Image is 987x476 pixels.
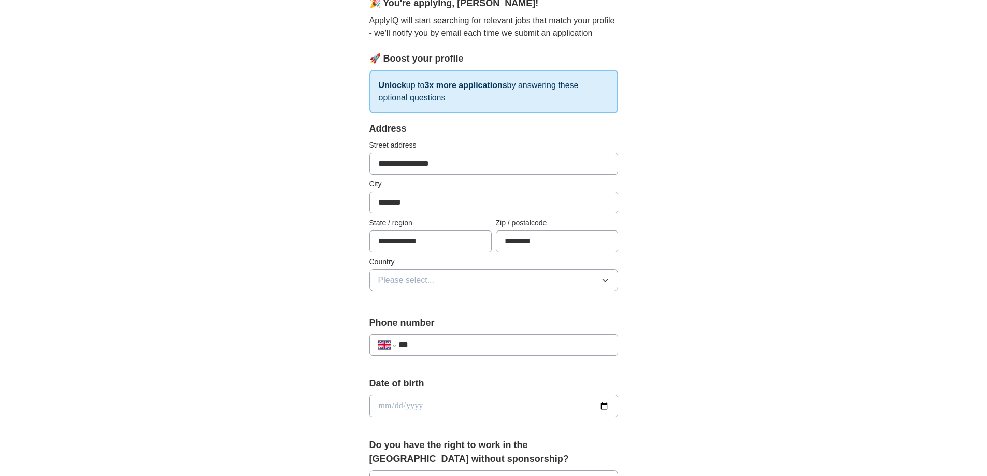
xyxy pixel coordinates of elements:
strong: Unlock [379,81,406,90]
strong: 3x more applications [424,81,507,90]
label: Country [369,256,618,267]
label: Phone number [369,316,618,330]
div: 🚀 Boost your profile [369,52,618,66]
p: ApplyIQ will start searching for relevant jobs that match your profile - we'll notify you by emai... [369,15,618,39]
p: up to by answering these optional questions [369,70,618,113]
label: City [369,179,618,190]
div: Address [369,122,618,136]
label: Zip / postalcode [496,218,618,228]
label: Date of birth [369,377,618,391]
label: State / region [369,218,492,228]
label: Do you have the right to work in the [GEOGRAPHIC_DATA] without sponsorship? [369,438,618,466]
span: Please select... [378,274,435,286]
button: Please select... [369,269,618,291]
label: Street address [369,140,618,151]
